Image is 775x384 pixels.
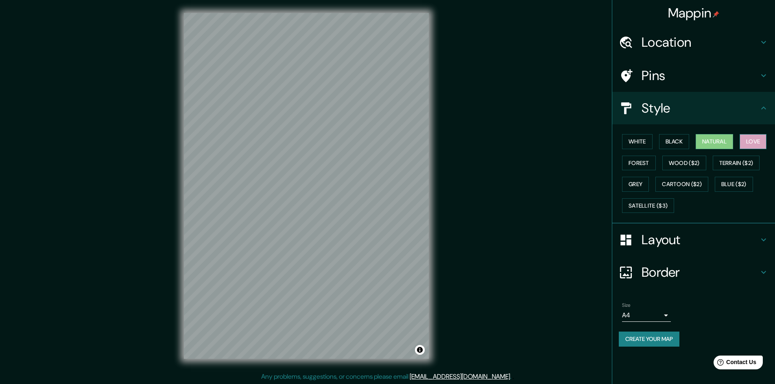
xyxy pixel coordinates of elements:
[642,232,759,248] h4: Layout
[668,5,720,21] h4: Mappin
[642,100,759,116] h4: Style
[713,11,719,17] img: pin-icon.png
[622,177,649,192] button: Grey
[410,372,510,381] a: [EMAIL_ADDRESS][DOMAIN_NAME]
[612,92,775,124] div: Style
[415,345,425,355] button: Toggle attribution
[612,256,775,289] div: Border
[655,177,708,192] button: Cartoon ($2)
[662,156,706,171] button: Wood ($2)
[642,264,759,280] h4: Border
[642,34,759,50] h4: Location
[612,59,775,92] div: Pins
[184,13,429,359] canvas: Map
[740,134,766,149] button: Love
[622,134,653,149] button: White
[261,372,511,382] p: Any problems, suggestions, or concerns please email .
[659,134,690,149] button: Black
[622,302,631,309] label: Size
[713,156,760,171] button: Terrain ($2)
[622,198,674,213] button: Satellite ($3)
[715,177,753,192] button: Blue ($2)
[703,352,766,375] iframe: Help widget launcher
[622,309,671,322] div: A4
[622,156,656,171] button: Forest
[511,372,513,382] div: .
[612,26,775,59] div: Location
[513,372,514,382] div: .
[612,223,775,256] div: Layout
[696,134,733,149] button: Natural
[642,67,759,84] h4: Pins
[619,332,679,347] button: Create your map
